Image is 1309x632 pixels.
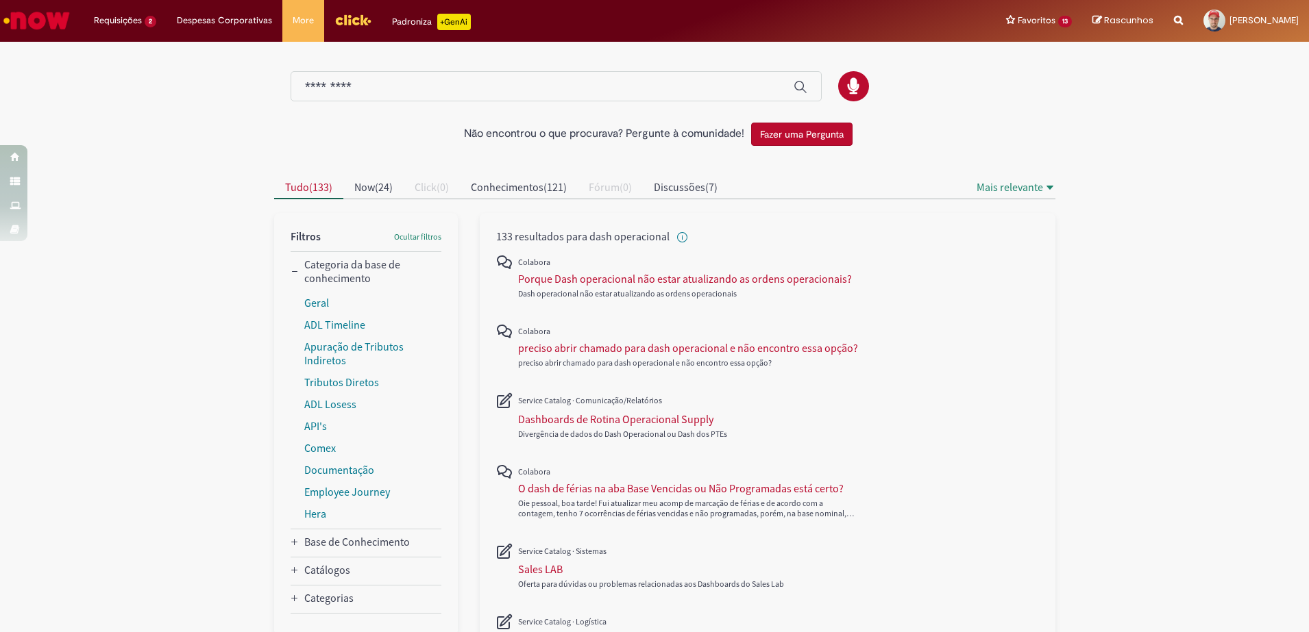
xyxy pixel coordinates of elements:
span: Despesas Corporativas [177,14,272,27]
button: Fazer uma Pergunta [751,123,853,146]
span: [PERSON_NAME] [1230,14,1299,26]
span: More [293,14,314,27]
span: Requisições [94,14,142,27]
span: 13 [1058,16,1072,27]
span: Rascunhos [1104,14,1153,27]
span: Favoritos [1018,14,1055,27]
p: +GenAi [437,14,471,30]
img: ServiceNow [1,7,72,34]
span: 2 [145,16,156,27]
a: Rascunhos [1092,14,1153,27]
img: click_logo_yellow_360x200.png [334,10,371,30]
h2: Não encontrou o que procurava? Pergunte à comunidade! [464,128,744,140]
div: Padroniza [392,14,471,30]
